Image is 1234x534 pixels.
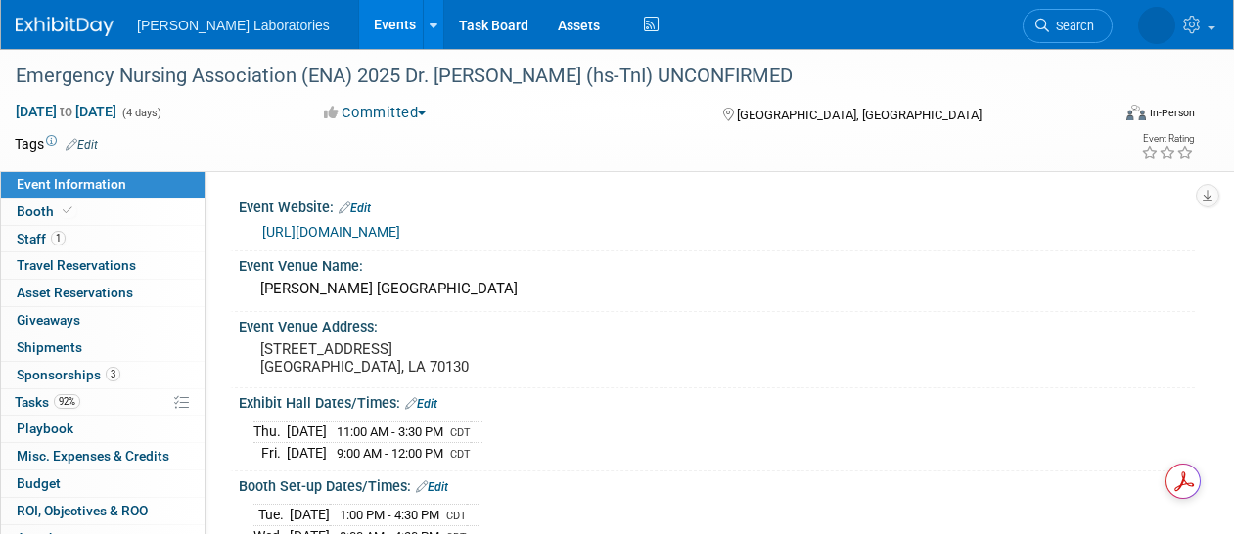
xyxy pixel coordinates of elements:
a: [URL][DOMAIN_NAME] [262,224,400,240]
div: Booth Set-up Dates/Times: [239,471,1195,497]
span: 92% [54,394,80,409]
span: CDT [450,448,471,461]
span: 1:00 PM - 4:30 PM [340,508,439,522]
td: Tue. [253,505,290,526]
td: [DATE] [287,422,327,443]
span: Asset Reservations [17,285,133,300]
div: In-Person [1149,106,1195,120]
span: Budget [17,475,61,491]
td: Thu. [253,422,287,443]
a: Search [1023,9,1113,43]
span: Playbook [17,421,73,436]
a: Giveaways [1,307,205,334]
span: 11:00 AM - 3:30 PM [337,424,443,439]
span: CDT [446,510,467,522]
span: (4 days) [120,107,161,119]
a: Asset Reservations [1,280,205,306]
div: Emergency Nursing Association (ENA) 2025 Dr. [PERSON_NAME] (hs-TnI) UNCONFIRMED [9,59,1094,94]
span: 9:00 AM - 12:00 PM [337,446,443,461]
img: ExhibitDay [16,17,114,36]
span: to [57,104,75,119]
div: Event Rating [1141,134,1194,144]
span: Travel Reservations [17,257,136,273]
a: ROI, Objectives & ROO [1,498,205,524]
td: [DATE] [290,505,330,526]
a: Playbook [1,416,205,442]
img: Tisha Davis [1138,7,1175,44]
div: Event Website: [239,193,1195,218]
a: Tasks92% [1,389,205,416]
a: Travel Reservations [1,252,205,279]
a: Edit [416,480,448,494]
td: [DATE] [287,443,327,464]
a: Edit [405,397,437,411]
a: Shipments [1,334,205,361]
span: [GEOGRAPHIC_DATA], [GEOGRAPHIC_DATA] [737,108,982,122]
div: [PERSON_NAME] [GEOGRAPHIC_DATA] [253,274,1180,304]
i: Booth reservation complete [63,205,72,216]
button: Committed [317,103,434,123]
a: Sponsorships3 [1,362,205,388]
div: Event Format [1023,102,1195,131]
span: Sponsorships [17,367,120,382]
span: ROI, Objectives & ROO [17,503,148,518]
span: Event Information [17,176,126,192]
span: [PERSON_NAME] Laboratories [137,18,330,33]
a: Staff1 [1,226,205,252]
a: Edit [66,138,98,152]
img: Format-Inperson.png [1126,105,1146,120]
span: 3 [106,367,120,381]
a: Edit [339,201,371,215]
span: Search [1049,19,1094,33]
a: Misc. Expenses & Credits [1,443,205,469]
div: Event Venue Name: [239,251,1195,276]
td: Fri. [253,443,287,464]
span: Misc. Expenses & Credits [17,448,169,464]
pre: [STREET_ADDRESS] [GEOGRAPHIC_DATA], LA 70130 [260,340,616,376]
div: Exhibit Hall Dates/Times: [239,388,1195,414]
span: Staff [17,231,66,246]
span: 1 [51,231,66,245]
span: Booth [17,203,76,219]
span: CDT [450,426,471,439]
span: Shipments [17,339,82,355]
span: Giveaways [17,312,80,328]
span: Tasks [15,394,80,410]
td: Tags [15,134,98,154]
span: [DATE] [DATE] [15,103,117,120]
div: Event Venue Address: [239,312,1195,336]
a: Event Information [1,171,205,198]
a: Budget [1,470,205,497]
a: Booth [1,199,205,225]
